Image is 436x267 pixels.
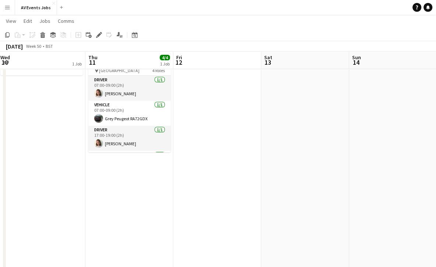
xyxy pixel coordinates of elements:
[3,16,19,26] a: View
[24,18,32,24] span: Edit
[88,101,171,126] app-card-role: Vehicle1/107:00-09:00 (2h)Grey Peugeot RA72GDX
[6,18,16,24] span: View
[176,54,182,61] span: Fri
[160,61,170,67] div: 1 Job
[351,58,361,67] span: 14
[263,58,272,67] span: 13
[0,54,10,61] span: Wed
[72,61,82,67] div: 1 Job
[58,18,74,24] span: Comms
[55,16,77,26] a: Comms
[46,43,53,49] div: BST
[36,16,53,26] a: Jobs
[152,68,165,73] span: 4 Roles
[88,54,98,61] span: Thu
[99,68,139,73] span: [GEOGRAPHIC_DATA]
[88,76,171,101] app-card-role: Driver1/107:00-09:00 (2h)[PERSON_NAME]
[21,16,35,26] a: Edit
[160,55,170,60] span: 4/4
[15,0,57,15] button: AV Events Jobs
[24,43,43,49] span: Week 50
[88,43,171,152] app-job-card: 07:00-19:00 (12h)4/4PENCIL: [GEOGRAPHIC_DATA] - Thames Water OT Event [GEOGRAPHIC_DATA]4 RolesDri...
[175,58,182,67] span: 12
[6,43,23,50] div: [DATE]
[264,54,272,61] span: Sat
[88,151,171,176] app-card-role: Vehicle1/1
[39,18,50,24] span: Jobs
[87,58,98,67] span: 11
[352,54,361,61] span: Sun
[88,126,171,151] app-card-role: Driver1/117:00-19:00 (2h)[PERSON_NAME]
